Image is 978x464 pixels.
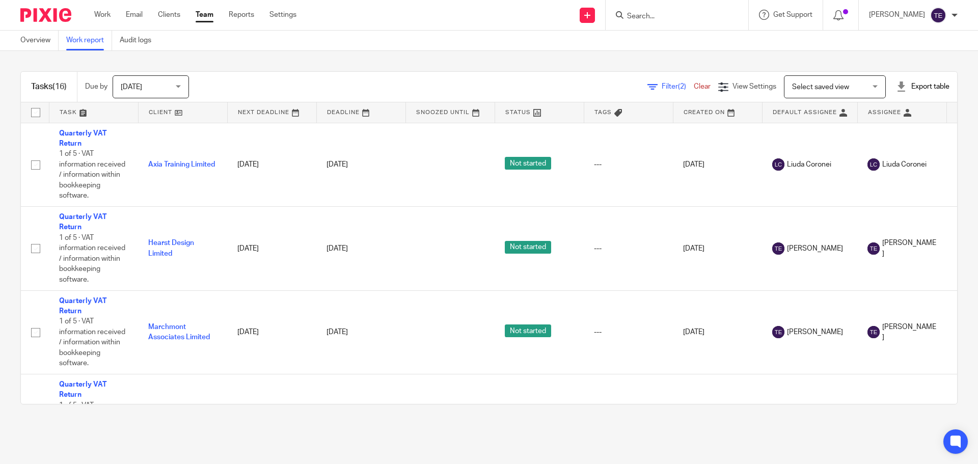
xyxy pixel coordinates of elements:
[158,10,180,20] a: Clients
[59,130,107,147] a: Quarterly VAT Return
[120,31,159,50] a: Audit logs
[126,10,143,20] a: Email
[59,381,107,398] a: Quarterly VAT Return
[59,297,107,315] a: Quarterly VAT Return
[85,81,107,92] p: Due by
[882,159,927,170] span: Liuda Coronei
[59,402,125,451] span: 1 of 5 · VAT information received / information within bookkeeping software.
[673,123,762,207] td: [DATE]
[694,83,711,90] a: Clear
[594,110,612,115] span: Tags
[227,374,316,458] td: [DATE]
[148,323,210,341] a: Marchmont Associates Limited
[869,10,925,20] p: [PERSON_NAME]
[626,12,718,21] input: Search
[20,31,59,50] a: Overview
[227,123,316,207] td: [DATE]
[678,83,686,90] span: (2)
[94,10,111,20] a: Work
[505,324,551,337] span: Not started
[52,83,67,91] span: (16)
[227,207,316,291] td: [DATE]
[505,241,551,254] span: Not started
[505,157,551,170] span: Not started
[594,159,663,170] div: ---
[59,234,125,283] span: 1 of 5 · VAT information received / information within bookkeeping software.
[121,84,142,91] span: [DATE]
[327,159,395,170] div: [DATE]
[20,8,71,22] img: Pixie
[787,159,831,170] span: Liuda Coronei
[327,327,395,337] div: [DATE]
[896,81,949,92] div: Export table
[867,242,880,255] img: svg%3E
[867,326,880,338] img: svg%3E
[772,158,784,171] img: svg%3E
[732,83,776,90] span: View Settings
[662,83,694,90] span: Filter
[673,207,762,291] td: [DATE]
[773,11,812,18] span: Get Support
[59,318,125,367] span: 1 of 5 · VAT information received / information within bookkeeping software.
[227,290,316,374] td: [DATE]
[59,150,125,199] span: 1 of 5 · VAT information received / information within bookkeeping software.
[867,158,880,171] img: svg%3E
[673,374,762,458] td: [DATE]
[930,7,946,23] img: svg%3E
[772,242,784,255] img: svg%3E
[792,84,849,91] span: Select saved view
[772,326,784,338] img: svg%3E
[148,161,215,168] a: Axia Training Limited
[148,239,194,257] a: Hearst Design Limited
[66,31,112,50] a: Work report
[229,10,254,20] a: Reports
[787,327,843,337] span: [PERSON_NAME]
[882,238,936,259] span: [PERSON_NAME]
[196,10,213,20] a: Team
[594,327,663,337] div: ---
[673,290,762,374] td: [DATE]
[327,243,395,254] div: [DATE]
[31,81,67,92] h1: Tasks
[594,243,663,254] div: ---
[269,10,296,20] a: Settings
[787,243,843,254] span: [PERSON_NAME]
[59,213,107,231] a: Quarterly VAT Return
[882,322,936,343] span: [PERSON_NAME]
